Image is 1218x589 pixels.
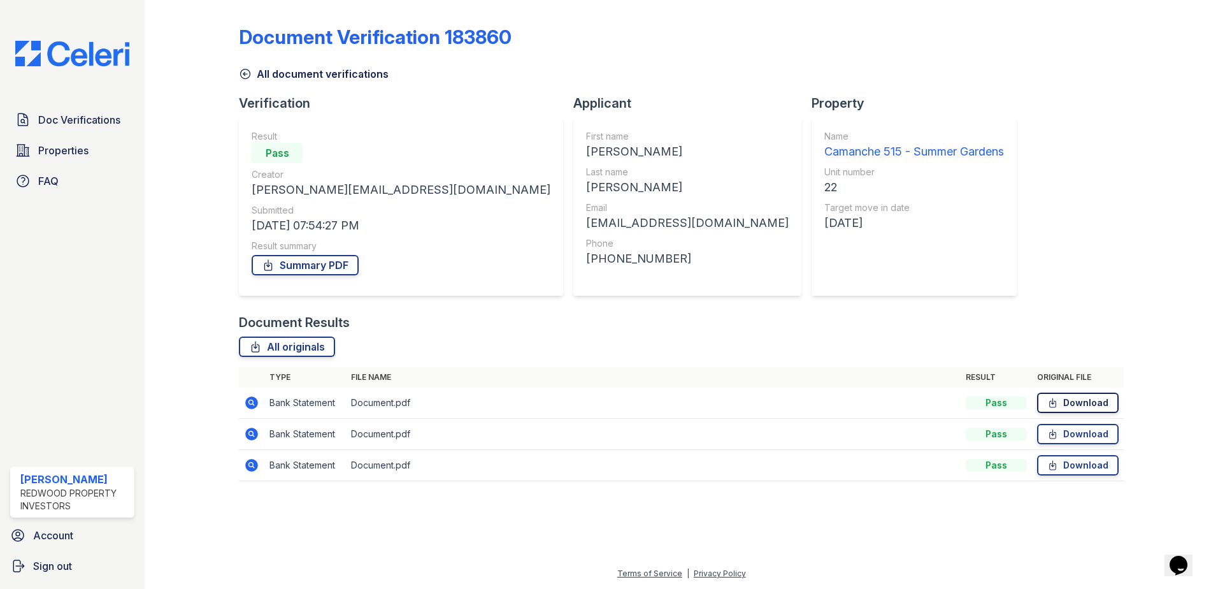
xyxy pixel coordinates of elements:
a: Summary PDF [252,255,359,275]
th: File name [346,367,961,388]
a: All originals [239,337,335,357]
td: Document.pdf [346,388,961,419]
span: FAQ [38,173,59,189]
a: Download [1037,393,1119,413]
span: Account [33,528,73,543]
div: [EMAIL_ADDRESS][DOMAIN_NAME] [586,214,789,232]
div: Name [824,130,1004,143]
div: Verification [239,94,573,112]
div: 22 [824,178,1004,196]
td: Bank Statement [264,450,346,481]
div: Last name [586,166,789,178]
a: Account [5,523,140,548]
div: Pass [966,428,1027,440]
div: First name [586,130,789,143]
div: Creator [252,168,550,181]
a: Name Camanche 515 - Summer Gardens [824,130,1004,161]
div: Submitted [252,204,550,217]
div: Camanche 515 - Summer Gardens [824,143,1004,161]
td: Bank Statement [264,388,346,419]
img: CE_Logo_Blue-a8612792a0a2168367f1c8372b55b34899dd931a85d93a1a3d3e32e68fde9ad4.png [5,41,140,66]
div: [PERSON_NAME] [20,472,129,487]
div: Document Results [239,314,350,331]
th: Result [961,367,1032,388]
td: Document.pdf [346,450,961,481]
iframe: chat widget [1164,538,1205,576]
a: Properties [10,138,134,163]
div: Unit number [824,166,1004,178]
div: Pass [966,396,1027,409]
div: Redwood Property Investors [20,487,129,513]
span: Sign out [33,558,72,574]
div: Document Verification 183860 [239,25,512,48]
div: Result [252,130,550,143]
a: Doc Verifications [10,107,134,133]
span: Doc Verifications [38,112,120,127]
a: Terms of Service [617,569,682,578]
div: [DATE] 07:54:27 PM [252,217,550,235]
a: All document verifications [239,66,389,82]
div: [PERSON_NAME][EMAIL_ADDRESS][DOMAIN_NAME] [252,181,550,199]
div: Applicant [573,94,812,112]
a: FAQ [10,168,134,194]
a: Download [1037,455,1119,476]
div: | [687,569,689,578]
td: Bank Statement [264,419,346,450]
span: Properties [38,143,89,158]
a: Sign out [5,553,140,579]
td: Document.pdf [346,419,961,450]
div: Result summary [252,240,550,252]
div: [PERSON_NAME] [586,178,789,196]
div: [DATE] [824,214,1004,232]
div: Pass [966,459,1027,472]
div: Phone [586,237,789,250]
div: Email [586,201,789,214]
a: Download [1037,424,1119,444]
div: [PHONE_NUMBER] [586,250,789,268]
div: Target move in date [824,201,1004,214]
div: [PERSON_NAME] [586,143,789,161]
th: Original file [1032,367,1124,388]
th: Type [264,367,346,388]
a: Privacy Policy [694,569,746,578]
div: Pass [252,143,303,163]
div: Property [812,94,1027,112]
